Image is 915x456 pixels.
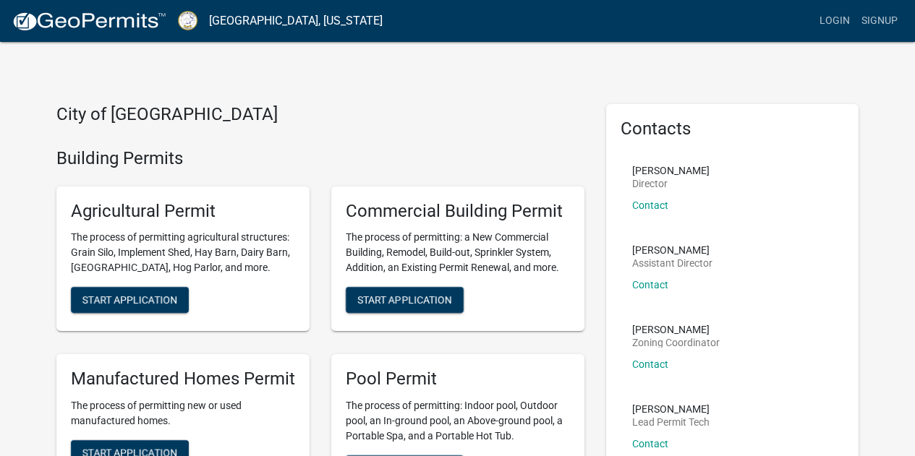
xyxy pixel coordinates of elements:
[346,369,570,390] h5: Pool Permit
[814,7,856,35] a: Login
[357,294,452,306] span: Start Application
[632,199,668,211] a: Contact
[346,201,570,222] h5: Commercial Building Permit
[71,201,295,222] h5: Agricultural Permit
[346,398,570,444] p: The process of permitting: Indoor pool, Outdoor pool, an In-ground pool, an Above-ground pool, a ...
[856,7,903,35] a: Signup
[209,9,383,33] a: [GEOGRAPHIC_DATA], [US_STATE]
[56,104,584,125] h4: City of [GEOGRAPHIC_DATA]
[56,148,584,169] h4: Building Permits
[71,287,189,313] button: Start Application
[71,230,295,275] p: The process of permitting agricultural structures: Grain Silo, Implement Shed, Hay Barn, Dairy Ba...
[178,11,197,30] img: Putnam County, Georgia
[346,230,570,275] p: The process of permitting: a New Commercial Building, Remodel, Build-out, Sprinkler System, Addit...
[71,398,295,429] p: The process of permitting new or used manufactured homes.
[632,258,712,268] p: Assistant Director
[632,337,720,348] p: Zoning Coordinator
[632,178,710,189] p: Director
[632,358,668,370] a: Contact
[632,417,710,427] p: Lead Permit Tech
[346,287,464,313] button: Start Application
[71,369,295,390] h5: Manufactured Homes Permit
[632,245,712,255] p: [PERSON_NAME]
[82,294,177,306] span: Start Application
[632,279,668,291] a: Contact
[632,324,720,335] p: [PERSON_NAME]
[632,404,710,414] p: [PERSON_NAME]
[632,438,668,449] a: Contact
[632,165,710,176] p: [PERSON_NAME]
[621,119,845,139] h5: Contacts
